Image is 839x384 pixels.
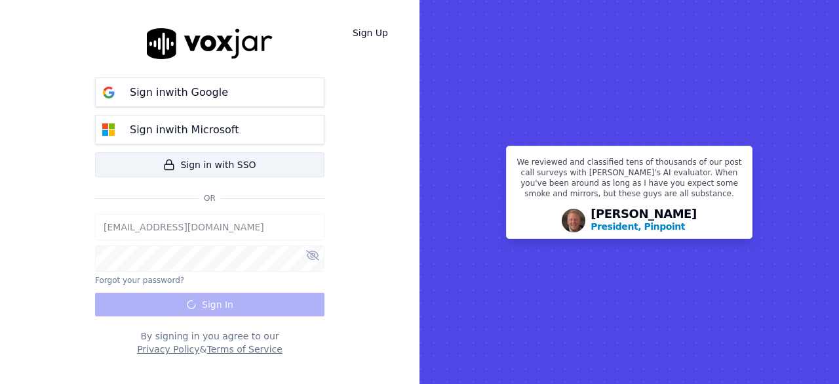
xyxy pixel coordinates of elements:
input: Email [95,214,324,240]
button: Privacy Policy [137,343,199,356]
span: Or [199,193,221,203]
button: Forgot your password? [95,275,184,286]
button: Sign inwith Microsoft [95,115,324,144]
p: We reviewed and classified tens of thousands of our post call surveys with [PERSON_NAME]'s AI eva... [515,157,744,204]
p: President, Pinpoint [591,220,685,233]
img: microsoft Sign in button [96,117,122,143]
a: Sign Up [342,21,399,45]
div: [PERSON_NAME] [591,208,697,233]
img: logo [147,28,273,59]
button: Terms of Service [206,343,282,356]
a: Sign in with SSO [95,152,324,177]
p: Sign in with Google [130,85,228,100]
img: Avatar [562,209,585,232]
button: Sign inwith Google [95,77,324,107]
div: By signing in you agree to our & [95,330,324,356]
p: Sign in with Microsoft [130,122,239,138]
img: google Sign in button [96,79,122,106]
